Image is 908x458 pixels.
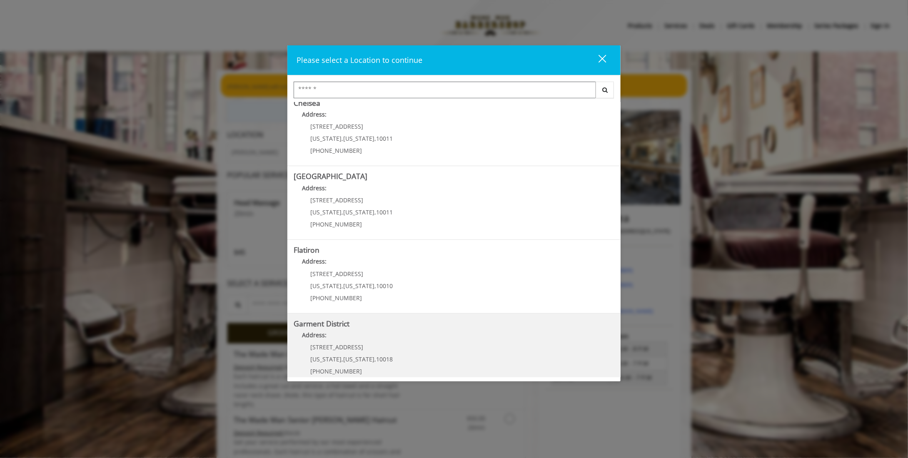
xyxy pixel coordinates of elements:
span: , [374,282,376,290]
span: [STREET_ADDRESS] [310,270,363,278]
b: Address: [302,331,327,339]
span: , [342,282,343,290]
span: [PHONE_NUMBER] [310,367,362,375]
span: [US_STATE] [343,134,374,142]
b: Address: [302,110,327,118]
span: , [374,134,376,142]
span: , [374,208,376,216]
input: Search Center [294,82,596,98]
b: Flatiron [294,245,319,255]
div: close dialog [589,54,606,67]
b: Address: [302,184,327,192]
b: Garment District [294,319,349,329]
button: close dialog [583,52,611,69]
span: , [342,134,343,142]
span: , [374,355,376,363]
b: [GEOGRAPHIC_DATA] [294,171,367,181]
span: 10018 [376,355,393,363]
span: , [342,355,343,363]
b: Chelsea [294,98,320,108]
span: [PHONE_NUMBER] [310,147,362,154]
span: , [342,208,343,216]
span: [US_STATE] [343,282,374,290]
span: [STREET_ADDRESS] [310,343,363,351]
span: [PHONE_NUMBER] [310,294,362,302]
i: Search button [600,87,610,93]
span: [US_STATE] [310,355,342,363]
span: Please select a Location to continue [297,55,422,65]
span: 10011 [376,208,393,216]
span: [PHONE_NUMBER] [310,220,362,228]
span: 10010 [376,282,393,290]
div: Center Select [294,82,614,102]
span: [US_STATE] [310,134,342,142]
span: [US_STATE] [310,208,342,216]
span: [US_STATE] [343,208,374,216]
span: [STREET_ADDRESS] [310,122,363,130]
span: [US_STATE] [310,282,342,290]
b: Address: [302,257,327,265]
span: [US_STATE] [343,355,374,363]
span: [STREET_ADDRESS] [310,196,363,204]
span: 10011 [376,134,393,142]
